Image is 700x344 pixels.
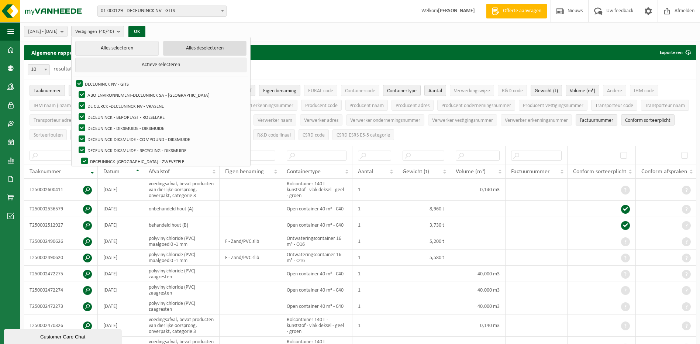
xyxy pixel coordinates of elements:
[621,114,675,125] button: Conform sorteerplicht : Activate to sort
[595,103,633,109] span: Transporteur code
[450,314,506,337] td: 0,140 m3
[77,145,246,156] label: DECEUNINCK DIKSMUIDE - RECYCLING - DIKSMUIDE
[281,282,352,298] td: Open container 40 m³ - C40
[397,201,450,217] td: 8,960 t
[143,233,220,250] td: polyvinylchloride (PVC) maalgoed 0 -1 mm
[24,314,98,337] td: T250002470326
[535,88,558,94] span: Gewicht (t)
[397,217,450,233] td: 3,730 t
[24,298,98,314] td: T250002472273
[332,129,394,140] button: CSRD ESRS E5-5 categorieCSRD ESRS E5-5 categorie: Activate to sort
[505,118,568,123] span: Verwerker erkenningsnummer
[24,282,98,298] td: T250002472274
[143,314,220,337] td: voedingsafval, bevat producten van dierlijke oorsprong, onverpakt, categorie 3
[259,85,300,96] button: Eigen benamingEigen benaming: Activate to sort
[502,88,523,94] span: R&D code
[281,314,352,337] td: Rolcontainer 140 L - kunststof - vlak deksel - geel - groen
[303,133,325,138] span: CSRD code
[30,129,67,140] button: SorteerfoutenSorteerfouten: Activate to sort
[498,85,527,96] button: R&D codeR&amp;D code: Activate to sort
[519,100,587,111] button: Producent vestigingsnummerProducent vestigingsnummer: Activate to sort
[397,233,450,250] td: 5,200 t
[98,298,143,314] td: [DATE]
[163,41,246,56] button: Alles deselecteren
[143,201,220,217] td: onbehandeld hout (A)
[24,250,98,266] td: T250002490620
[450,266,506,282] td: 40,000 m3
[396,103,430,109] span: Producent adres
[77,100,246,111] label: DE CLERCK -DECEUNINCK NV - VRASENE
[281,201,352,217] td: Open container 40 m³ - C40
[358,169,373,175] span: Aantal
[403,169,429,175] span: Gewicht (t)
[30,169,61,175] span: Taaknummer
[77,134,246,145] label: DECEUNINCK DIKSMUIDE - COMPOUND - DIKSMUIDE
[98,6,226,16] span: 01-000129 - DECEUNINCK NV - GITS
[352,314,397,337] td: 1
[641,169,687,175] span: Conform afspraken
[257,133,291,138] span: R&D code finaal
[603,85,626,96] button: AndereAndere: Activate to sort
[450,282,506,298] td: 40,000 m3
[337,133,390,138] span: CSRD ESRS E5-5 categorie
[24,266,98,282] td: T250002472275
[143,179,220,201] td: voedingsafval, bevat producten van dierlijke oorsprong, onverpakt, categorie 3
[98,282,143,298] td: [DATE]
[281,298,352,314] td: Open container 40 m³ - C40
[352,217,397,233] td: 1
[501,7,543,15] span: Offerte aanvragen
[70,129,118,140] button: Conform afspraken : Activate to sort
[392,100,434,111] button: Producent adresProducent adres: Activate to sort
[24,233,98,250] td: T250002490626
[437,100,515,111] button: Producent ondernemingsnummerProducent ondernemingsnummer: Activate to sort
[239,100,297,111] button: IHM erkenningsnummerIHM erkenningsnummer: Activate to sort
[511,169,550,175] span: Factuurnummer
[299,129,329,140] button: CSRD codeCSRD code: Activate to sort
[438,8,475,14] strong: [PERSON_NAME]
[24,26,68,37] button: [DATE] - [DATE]
[98,314,143,337] td: [DATE]
[98,250,143,266] td: [DATE]
[225,169,264,175] span: Eigen benaming
[220,250,281,266] td: F - Zand/PVC slib
[30,85,65,96] button: TaaknummerTaaknummer: Activate to remove sorting
[143,217,220,233] td: behandeld hout (B)
[98,217,143,233] td: [DATE]
[75,41,159,56] button: Alles selecteren
[143,282,220,298] td: polyvinylchloride (PVC) zaagresten
[71,26,124,37] button: Vestigingen(40/40)
[34,103,128,109] span: IHM naam (inzamelaar, handelaar, makelaar)
[34,118,73,123] span: Transporteur adres
[24,45,98,60] h2: Algemene rapportering
[345,88,375,94] span: Containercode
[98,201,143,217] td: [DATE]
[281,233,352,250] td: Ontwateringscontainer 16 m³ - O16
[281,217,352,233] td: Open container 40 m³ - C40
[287,169,321,175] span: Containertype
[531,85,562,96] button: Gewicht (t)Gewicht (t): Activate to sort
[143,250,220,266] td: polyvinylchloride (PVC) maalgoed 0 -1 mm
[24,217,98,233] td: T250002512927
[523,103,583,109] span: Producent vestigingsnummer
[454,88,490,94] span: Verwerkingswijze
[34,88,61,94] span: Taaknummer
[24,179,98,201] td: T250002600411
[432,118,493,123] span: Verwerker vestigingsnummer
[580,118,613,123] span: Factuurnummer
[143,266,220,282] td: polyvinylchloride (PVC) zaagresten
[75,78,246,89] label: DECEUNINCK NV - GITS
[98,179,143,201] td: [DATE]
[428,114,497,125] button: Verwerker vestigingsnummerVerwerker vestigingsnummer: Activate to sort
[98,233,143,250] td: [DATE]
[573,169,626,175] span: Conform sorteerplicht
[30,100,132,111] button: IHM naam (inzamelaar, handelaar, makelaar)IHM naam (inzamelaar, handelaar, makelaar): Activate to...
[456,169,486,175] span: Volume (m³)
[352,233,397,250] td: 1
[281,266,352,282] td: Open container 40 m³ - C40
[387,88,417,94] span: Containertype
[576,114,617,125] button: FactuurnummerFactuurnummer: Activate to sort
[570,88,595,94] span: Volume (m³)
[24,201,98,217] td: T250002536579
[305,103,338,109] span: Producent code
